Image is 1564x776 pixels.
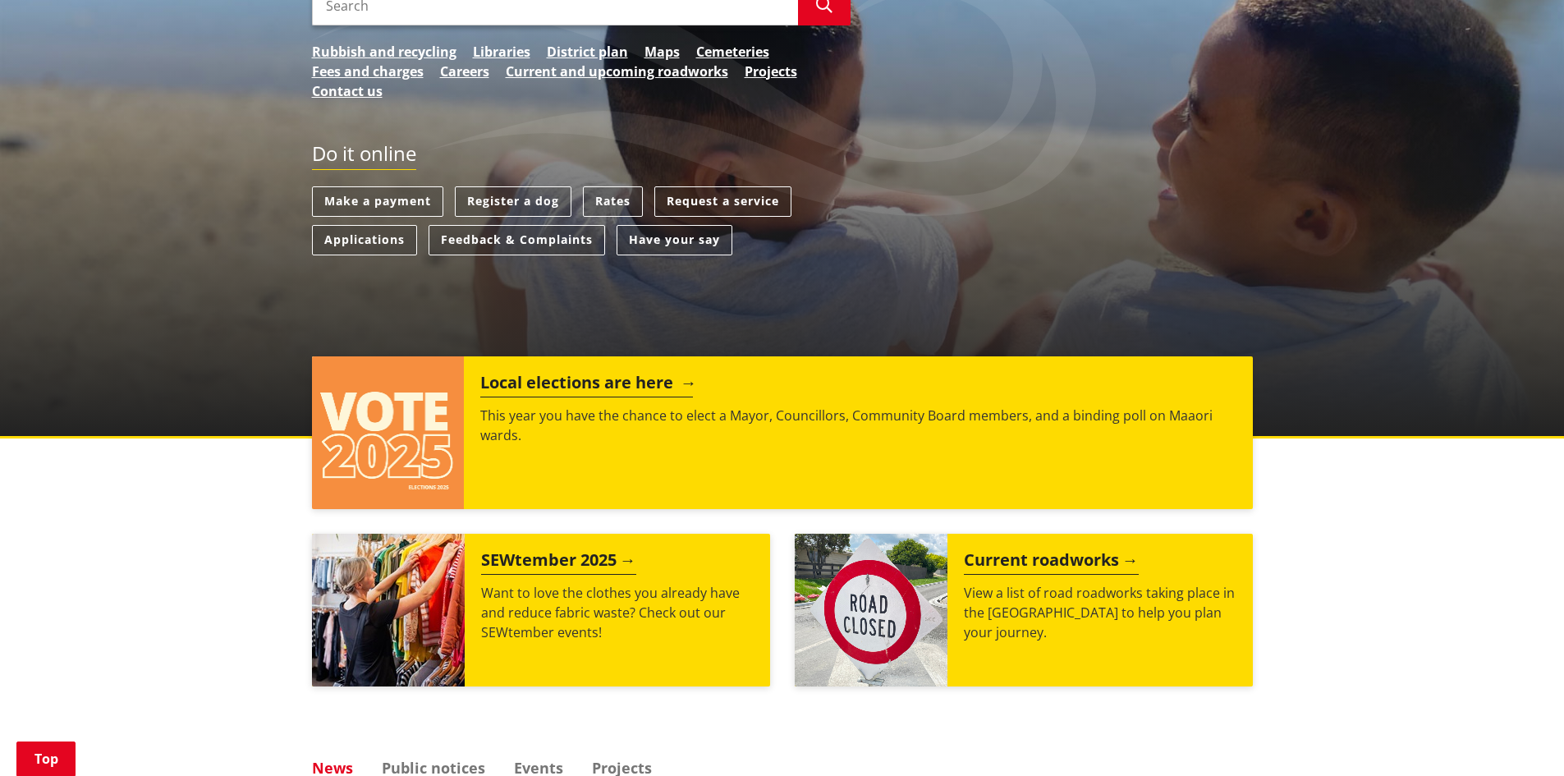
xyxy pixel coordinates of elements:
[312,356,465,509] img: Vote 2025
[964,550,1139,575] h2: Current roadworks
[455,186,571,217] a: Register a dog
[473,42,530,62] a: Libraries
[312,81,383,101] a: Contact us
[312,225,417,255] a: Applications
[429,225,605,255] a: Feedback & Complaints
[312,534,465,686] img: SEWtember
[382,760,485,775] a: Public notices
[1488,707,1548,766] iframe: Messenger Launcher
[440,62,489,81] a: Careers
[514,760,563,775] a: Events
[964,583,1236,642] p: View a list of road roadworks taking place in the [GEOGRAPHIC_DATA] to help you plan your journey.
[745,62,797,81] a: Projects
[480,406,1236,445] p: This year you have the chance to elect a Mayor, Councillors, Community Board members, and a bindi...
[654,186,791,217] a: Request a service
[312,142,416,171] h2: Do it online
[312,62,424,81] a: Fees and charges
[583,186,643,217] a: Rates
[312,356,1253,509] a: Local elections are here This year you have the chance to elect a Mayor, Councillors, Community B...
[312,186,443,217] a: Make a payment
[312,760,353,775] a: News
[506,62,728,81] a: Current and upcoming roadworks
[481,583,754,642] p: Want to love the clothes you already have and reduce fabric waste? Check out our SEWtember events!
[312,42,456,62] a: Rubbish and recycling
[795,534,1253,686] a: Current roadworks View a list of road roadworks taking place in the [GEOGRAPHIC_DATA] to help you...
[592,760,652,775] a: Projects
[547,42,628,62] a: District plan
[696,42,769,62] a: Cemeteries
[795,534,947,686] img: Road closed sign
[312,534,770,686] a: SEWtember 2025 Want to love the clothes you already have and reduce fabric waste? Check out our S...
[644,42,680,62] a: Maps
[481,550,636,575] h2: SEWtember 2025
[16,742,76,776] a: Top
[480,373,693,397] h2: Local elections are here
[617,225,732,255] a: Have your say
